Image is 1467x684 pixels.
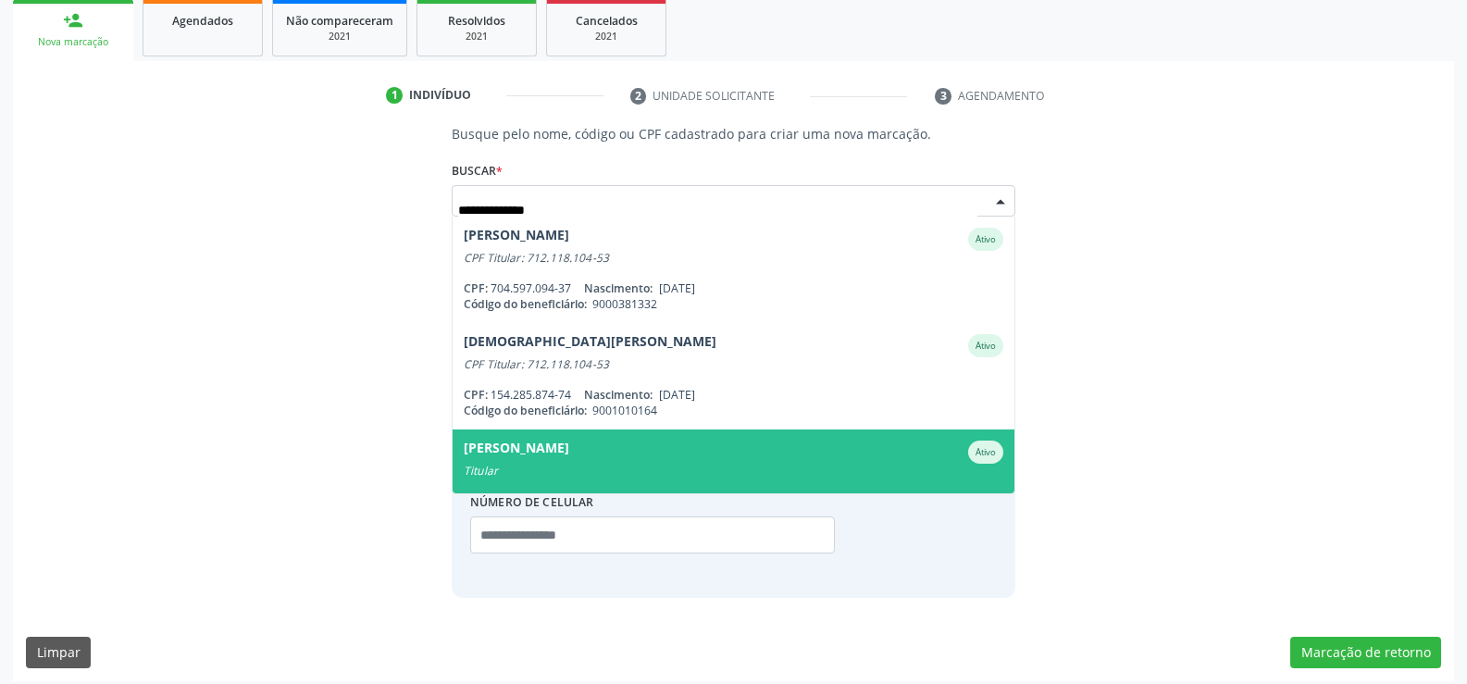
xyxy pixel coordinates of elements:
span: 9001010164 [592,403,657,418]
div: [PERSON_NAME] [464,441,569,464]
div: [DEMOGRAPHIC_DATA][PERSON_NAME] [464,334,716,357]
div: 1 [386,87,403,104]
div: 2021 [286,30,393,44]
div: 2021 [560,30,653,44]
div: Titular [464,464,1003,479]
button: Limpar [26,637,91,668]
span: CPF: [464,280,488,296]
div: 154.285.874-74 [464,387,1003,403]
span: Código do beneficiário: [464,296,587,312]
div: Nova marcação [26,35,120,49]
small: Ativo [976,340,996,352]
label: Número de celular [470,488,594,516]
span: Não compareceram [286,13,393,29]
div: CPF Titular: 712.118.104-53 [464,357,1003,372]
button: Marcação de retorno [1290,637,1441,668]
div: [PERSON_NAME] [464,228,569,251]
p: Busque pelo nome, código ou CPF cadastrado para criar uma nova marcação. [452,124,1015,143]
span: Nascimento: [584,280,653,296]
span: Resolvidos [448,13,505,29]
div: 704.597.094-37 [464,280,1003,296]
div: 2021 [430,30,523,44]
span: 9000381332 [592,296,657,312]
div: Indivíduo [409,87,471,104]
span: Nascimento: [584,387,653,403]
span: Agendados [172,13,233,29]
span: Código do beneficiário: [464,403,587,418]
div: CPF Titular: 712.118.104-53 [464,251,1003,266]
span: [DATE] [659,280,695,296]
small: Ativo [976,233,996,245]
span: Cancelados [576,13,638,29]
small: Ativo [976,446,996,458]
label: Buscar [452,156,503,185]
div: person_add [63,10,83,31]
span: [DATE] [659,387,695,403]
span: CPF: [464,387,488,403]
